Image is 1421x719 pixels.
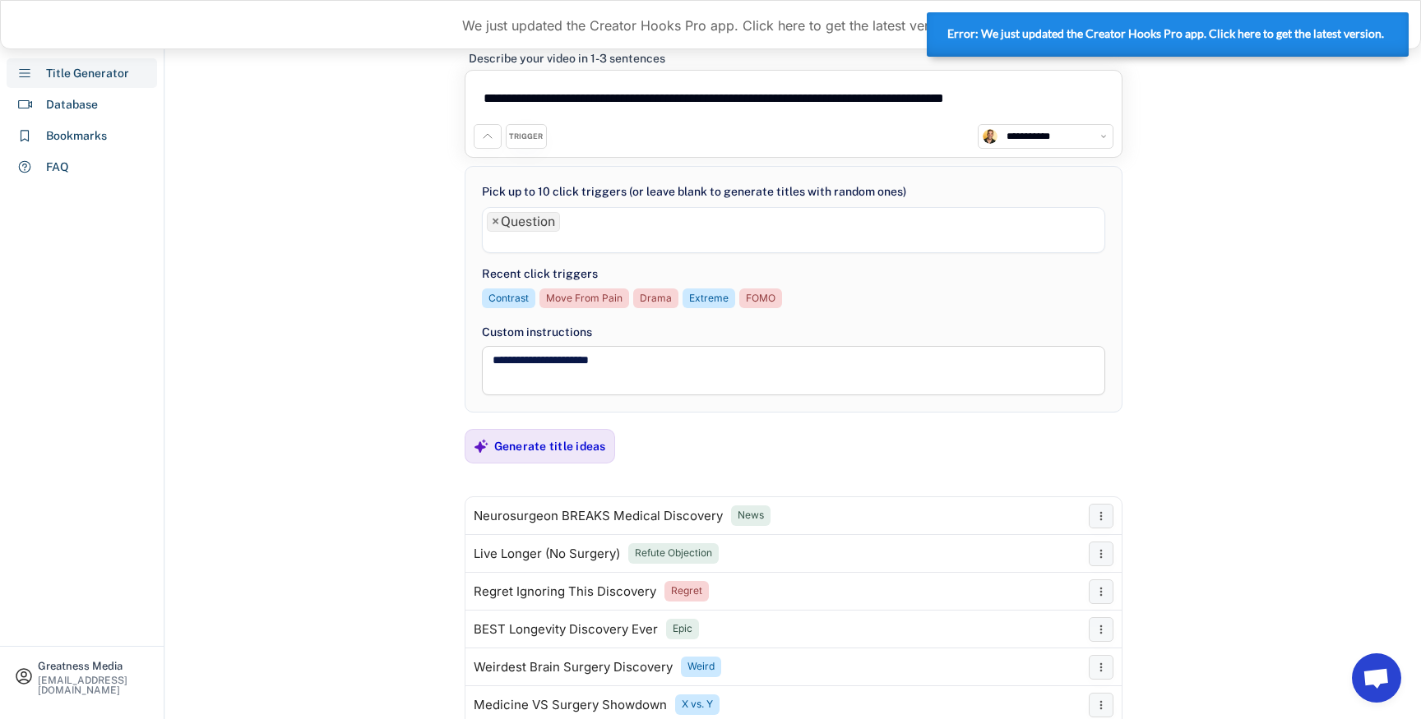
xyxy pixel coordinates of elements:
[46,65,129,82] div: Title Generator
[687,660,715,674] div: Weird
[474,661,673,674] div: Weirdest Brain Surgery Discovery
[474,698,667,712] div: Medicine VS Surgery Showdown
[38,661,150,671] div: Greatness Media
[482,324,1105,341] div: Custom instructions
[738,509,764,523] div: News
[474,623,658,636] div: BEST Longevity Discovery Ever
[469,51,665,66] div: Describe your video in 1-3 sentences
[689,292,729,306] div: Extreme
[474,509,723,523] div: Neurosurgeon BREAKS Medical Discovery
[983,129,997,144] img: channels4_profile.jpg
[546,292,623,306] div: Move From Pain
[746,292,775,306] div: FOMO
[482,265,598,283] div: Recent click triggers
[635,546,712,560] div: Refute Objection
[474,547,620,560] div: Live Longer (No Surgery)
[494,439,606,454] div: Generate title ideas
[482,183,906,200] div: Pick up to 10 click triggers (or leave blank to generate titles with random ones)
[682,698,713,712] div: X vs. Y
[38,675,150,695] div: [EMAIL_ADDRESS][DOMAIN_NAME]
[46,127,107,145] div: Bookmarks
[46,159,69,176] div: FAQ
[1352,653,1401,703] a: Open chat
[671,584,702,598] div: Regret
[673,622,692,636] div: Epic
[474,585,656,598] div: Regret Ignoring This Discovery
[487,212,560,232] li: Question
[640,292,672,306] div: Drama
[492,215,499,228] span: ×
[46,96,98,113] div: Database
[509,131,543,142] div: TRIGGER
[488,292,529,306] div: Contrast
[947,27,1384,40] strong: Error: We just updated the Creator Hooks Pro app. Click here to get the latest version.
